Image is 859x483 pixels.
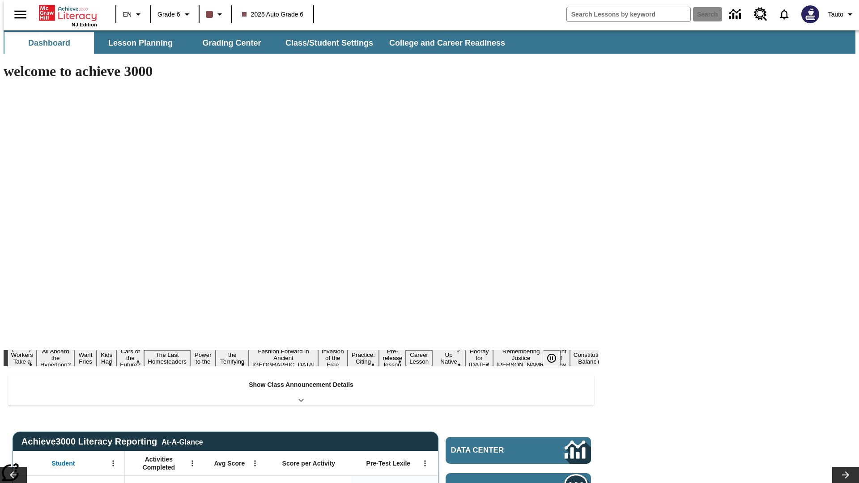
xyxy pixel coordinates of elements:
div: SubNavbar [4,30,855,54]
span: EN [123,10,132,19]
span: Student [51,459,75,467]
p: Show Class Announcement Details [249,380,353,390]
button: Select a new avatar [796,3,825,26]
a: Notifications [773,3,796,26]
button: Grade: Grade 6, Select a grade [154,6,196,22]
button: Slide 13 Career Lesson [406,350,432,366]
button: College and Career Readiness [382,32,512,54]
button: Lesson carousel, Next [832,467,859,483]
span: 2025 Auto Grade 6 [242,10,304,19]
button: Slide 4 Dirty Jobs Kids Had To Do [97,337,116,380]
button: Slide 10 The Invasion of the Free CD [318,340,348,376]
button: Open Menu [106,457,120,470]
button: Dashboard [4,32,94,54]
a: Data Center [446,437,591,464]
span: Grade 6 [157,10,180,19]
button: Slide 2 All Aboard the Hyperloop? [37,347,74,369]
span: Activities Completed [129,455,188,471]
button: Open Menu [418,457,432,470]
button: Slide 1 Labor Day: Workers Take a Stand [8,343,37,373]
button: Slide 3 Do You Want Fries With That? [74,337,97,380]
a: Home [39,4,97,22]
button: Open side menu [7,1,34,28]
a: Data Center [724,2,748,27]
a: Resource Center, Will open in new tab [748,2,773,26]
button: Slide 15 Hooray for Constitution Day! [465,347,493,369]
div: SubNavbar [4,32,513,54]
h1: welcome to achieve 3000 [4,63,599,80]
button: Slide 7 Solar Power to the People [190,343,216,373]
span: Pre-Test Lexile [366,459,411,467]
button: Slide 6 The Last Homesteaders [144,350,190,366]
button: Lesson Planning [96,32,185,54]
button: Open Menu [186,457,199,470]
button: Slide 18 The Constitution's Balancing Act [570,343,613,373]
div: At-A-Glance [162,436,203,446]
button: Slide 14 Cooking Up Native Traditions [432,343,465,373]
button: Slide 12 Pre-release lesson [379,347,406,369]
button: Class/Student Settings [278,32,380,54]
div: Show Class Announcement Details [8,375,594,406]
button: Grading Center [187,32,276,54]
span: Achieve3000 Literacy Reporting [21,436,203,447]
button: Class color is dark brown. Change class color [202,6,229,22]
button: Slide 9 Fashion Forward in Ancient Rome [249,347,318,369]
input: search field [567,7,690,21]
button: Slide 5 Cars of the Future? [116,347,144,369]
button: Slide 16 Remembering Justice O'Connor [493,347,549,369]
span: Tauto [828,10,843,19]
button: Pause [543,350,561,366]
div: Pause [543,350,570,366]
button: Profile/Settings [825,6,859,22]
span: Score per Activity [282,459,336,467]
div: Home [39,3,97,27]
span: NJ Edition [72,22,97,27]
button: Language: EN, Select a language [119,6,148,22]
button: Open Menu [248,457,262,470]
button: Slide 11 Mixed Practice: Citing Evidence [348,343,379,373]
span: Avg Score [214,459,245,467]
span: Data Center [451,446,535,455]
img: Avatar [801,5,819,23]
button: Slide 8 Attack of the Terrifying Tomatoes [216,343,249,373]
